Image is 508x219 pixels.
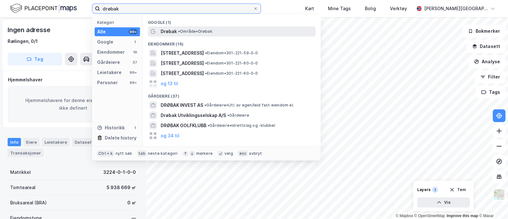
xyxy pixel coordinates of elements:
div: Personer [97,79,118,86]
div: 0 ㎡ [127,199,136,207]
span: DRØBAK INVEST AS [161,101,203,109]
div: velg [224,151,233,156]
span: • [205,71,207,76]
div: Hjemmelshavere for denne eiendommen er ikke definert [8,86,138,122]
a: OpenStreetMap [414,214,445,218]
div: Kontrollprogram for chat [476,188,508,219]
div: Datasett [72,138,96,146]
span: Område • Drøbak [178,29,212,34]
div: 2 [432,187,438,193]
div: Bruksareal (BRA) [10,199,47,207]
div: 3224-0-1-0-0 [103,168,136,176]
div: 99+ [129,80,137,85]
div: Mine Tags [328,5,351,12]
div: Kart [305,5,314,12]
div: markere [196,151,213,156]
button: Vis [417,197,470,208]
div: Hjemmelshaver [8,76,138,84]
span: Eiendom • 301-221-59-0-0 [205,51,258,56]
span: [STREET_ADDRESS] [161,59,204,67]
div: Ctrl + k [97,150,114,157]
div: Historikk [97,124,125,132]
span: • [204,103,206,107]
span: Drøbak Utviklingsselskap A/S [161,112,226,119]
span: Gårdeiere [227,113,249,118]
div: 37 [132,60,137,65]
div: 5 938 669 ㎡ [107,184,136,191]
div: Rælingen, 0/1 [8,38,38,45]
div: 16 [132,50,137,55]
button: Tøm [445,185,470,195]
span: • [208,123,210,128]
span: • [205,51,207,55]
div: Layers [417,187,431,192]
div: Matrikkel [10,168,31,176]
span: Eiendom • 301-221-60-0-0 [205,61,258,66]
div: 1 [132,39,137,44]
div: Eiendommer (16) [143,37,321,48]
div: Google [97,38,113,46]
div: Leietakere [97,69,122,76]
div: Eiere [23,138,39,146]
div: avbryt [249,151,262,156]
div: Ingen adresse [8,25,51,35]
div: Gårdeiere [97,58,120,66]
span: DRØBAK GOLFKLUBB [161,122,206,129]
span: Eiendom • 301-221-60-0-0 [205,71,258,76]
div: Kategori [97,20,140,25]
div: 99+ [129,29,137,34]
div: Leietakere (99+) [143,141,321,152]
button: Bokmerker [463,25,505,38]
div: neste kategori [148,151,178,156]
button: Tag [8,53,62,65]
a: Improve this map [447,214,478,218]
div: Delete history [105,134,137,142]
div: Verktøy [390,5,407,12]
div: Alle [97,28,106,36]
div: 1 [132,125,137,130]
div: Google (1) [143,15,321,26]
button: og 13 til [161,80,178,87]
span: • [178,29,180,34]
span: Drøbak [161,28,177,35]
button: Analyse [469,55,505,68]
span: Gårdeiere • Idrettslag og -klubber [208,123,276,128]
span: [STREET_ADDRESS] [161,70,204,77]
input: Søk på adresse, matrikkel, gårdeiere, leietakere eller personer [100,4,253,13]
div: Gårdeiere (37) [143,89,321,100]
div: Bolig [365,5,376,12]
iframe: Chat Widget [476,188,508,219]
button: Tags [476,86,505,99]
div: esc [238,150,248,157]
span: • [227,113,229,118]
span: • [205,61,207,65]
span: Gårdeiere • Utl. av egen/leid fast eiendom el. [204,103,294,108]
div: tab [137,150,147,157]
button: Datasett [467,40,505,53]
div: Info [8,138,21,146]
img: logo.f888ab2527a4732fd821a326f86c7f29.svg [10,3,77,14]
span: [STREET_ADDRESS] [161,49,204,57]
div: Transaksjoner [8,149,43,157]
a: Mapbox [396,214,413,218]
div: nytt søk [116,151,132,156]
div: [PERSON_NAME][GEOGRAPHIC_DATA] [424,5,488,12]
div: 99+ [129,70,137,75]
div: Leietakere [42,138,70,146]
div: Tomteareal [10,184,36,191]
button: og 34 til [161,132,179,140]
button: Filter [475,71,505,83]
div: Eiendommer [97,48,125,56]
